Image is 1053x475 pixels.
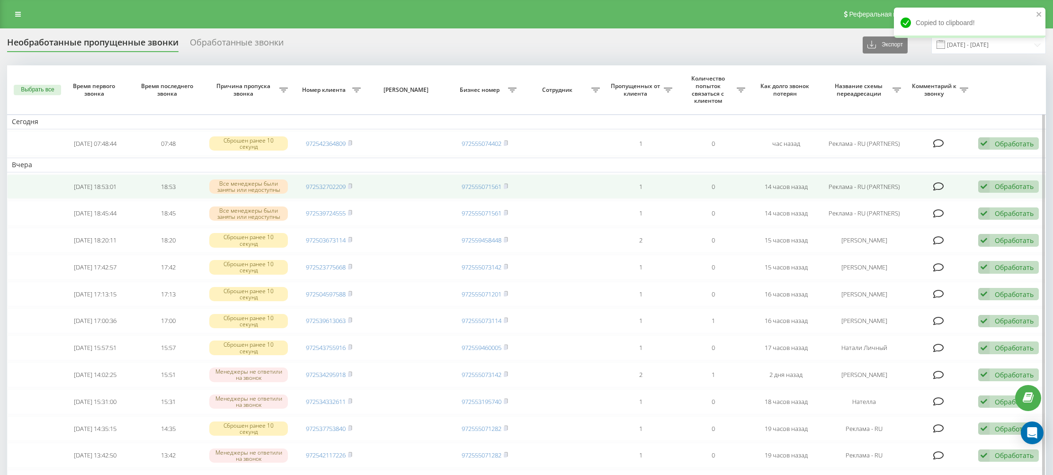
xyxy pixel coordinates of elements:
td: 1 [605,174,678,199]
td: 18 часов назад [750,389,823,414]
td: 1 [605,308,678,333]
div: Сброшен ранее 10 секунд [209,233,288,247]
div: Менеджеры не ответили на звонок [209,367,288,382]
td: 1 [605,443,678,468]
a: 972532702209 [306,182,346,191]
a: 972504597588 [306,290,346,298]
div: Необработанные пропущенные звонки [7,37,178,52]
div: Обработать [995,316,1034,325]
td: Реклама - RU [822,443,906,468]
td: 14 часов назад [750,174,823,199]
button: Экспорт [863,36,908,54]
td: 0 [677,228,750,253]
td: [PERSON_NAME] [822,308,906,333]
div: Copied to clipboard! [894,8,1045,38]
td: 18:53 [132,174,205,199]
td: [PERSON_NAME] [822,362,906,387]
td: 0 [677,335,750,360]
a: 972555071282 [462,424,501,433]
a: 972542117226 [306,451,346,459]
td: 17:00 [132,308,205,333]
a: 972555074402 [462,139,501,148]
span: Время первого звонка [67,82,124,97]
td: 2 дня назад [750,362,823,387]
td: Реклама - RU (PARTNERS) [822,174,906,199]
td: 0 [677,416,750,441]
td: 0 [677,201,750,226]
a: 972543755916 [306,343,346,352]
td: 2 [605,362,678,387]
a: 972555071282 [462,451,501,459]
td: [PERSON_NAME] [822,255,906,280]
td: [DATE] 17:42:57 [59,255,132,280]
div: Сброшен ранее 10 секунд [209,314,288,328]
a: 972534295918 [306,370,346,379]
td: 1 [605,255,678,280]
a: 972555071561 [462,182,501,191]
td: 0 [677,443,750,468]
span: Реферальная программа [849,10,927,18]
td: 0 [677,255,750,280]
a: 972559460005 [462,343,501,352]
td: [DATE] 18:20:11 [59,228,132,253]
div: Обработать [995,343,1034,352]
td: 15:31 [132,389,205,414]
td: 17:42 [132,255,205,280]
td: 1 [605,389,678,414]
td: [DATE] 13:42:50 [59,443,132,468]
td: 1 [605,335,678,360]
button: close [1036,10,1043,19]
span: Номер клиента [297,86,352,94]
div: Обработать [995,397,1034,406]
td: Сегодня [7,115,1046,129]
td: Натали Личный [822,335,906,360]
span: [PERSON_NAME] [374,86,440,94]
span: Количество попыток связаться с клиентом [682,75,737,104]
a: 972555073142 [462,370,501,379]
span: Комментарий к звонку [910,82,960,97]
td: Нателла [822,389,906,414]
div: Сброшен ранее 10 секунд [209,136,288,151]
div: Обработать [995,424,1034,433]
div: Обработать [995,236,1034,245]
div: Open Intercom Messenger [1021,421,1044,444]
div: Все менеджеры были заняты или недоступны [209,206,288,221]
span: Пропущенных от клиента [609,82,664,97]
a: 972555071561 [462,209,501,217]
div: Сброшен ранее 10 секунд [209,260,288,274]
a: 972553195740 [462,397,501,406]
div: Менеджеры не ответили на звонок [209,448,288,463]
div: Обработать [995,139,1034,148]
td: 0 [677,131,750,156]
a: 972559458448 [462,236,501,244]
td: [DATE] 15:31:00 [59,389,132,414]
td: 13:42 [132,443,205,468]
div: Обработанные звонки [190,37,284,52]
td: 17 часов назад [750,335,823,360]
span: Время последнего звонка [140,82,196,97]
a: 972555073114 [462,316,501,325]
div: Менеджеры не ответили на звонок [209,394,288,409]
td: 1 [605,131,678,156]
span: Название схемы переадресации [827,82,892,97]
div: Обработать [995,370,1034,379]
td: час назад [750,131,823,156]
a: 972534332611 [306,397,346,406]
a: 972523775668 [306,263,346,271]
td: 1 [677,362,750,387]
td: 14:35 [132,416,205,441]
td: 17:13 [132,282,205,307]
span: Сотрудник [526,86,591,94]
td: 0 [677,174,750,199]
div: Обработать [995,209,1034,218]
td: Реклама - RU (PARTNERS) [822,131,906,156]
td: 1 [605,416,678,441]
td: 15:51 [132,362,205,387]
span: Причина пропуска звонка [209,82,279,97]
td: 0 [677,282,750,307]
a: 972539613063 [306,316,346,325]
td: 15:57 [132,335,205,360]
td: [DATE] 18:53:01 [59,174,132,199]
a: 972542364809 [306,139,346,148]
td: [PERSON_NAME] [822,282,906,307]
